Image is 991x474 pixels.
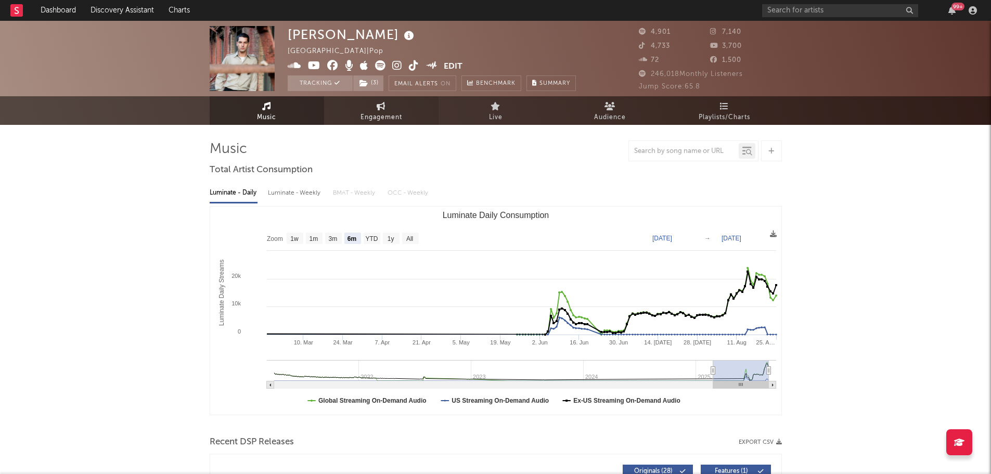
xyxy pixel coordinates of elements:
span: 246,018 Monthly Listeners [639,71,743,78]
div: Luminate - Weekly [268,184,323,202]
text: [DATE] [722,235,741,242]
div: [PERSON_NAME] [288,26,417,43]
span: ( 3 ) [353,75,384,91]
text: 0 [237,328,240,335]
span: 72 [639,57,659,63]
text: 11. Aug [727,339,746,345]
button: Edit [444,60,462,73]
text: YTD [365,235,378,242]
span: 3,700 [710,43,742,49]
text: 19. May [490,339,511,345]
span: 1,500 [710,57,741,63]
div: 99 + [951,3,964,10]
span: 4,733 [639,43,670,49]
span: Recent DSP Releases [210,436,294,449]
text: Ex-US Streaming On-Demand Audio [573,397,680,404]
text: US Streaming On-Demand Audio [452,397,549,404]
text: 10k [231,300,241,306]
span: Audience [594,111,626,124]
span: Jump Score: 65.8 [639,83,700,90]
text: 6m [347,235,356,242]
span: Playlists/Charts [699,111,750,124]
span: Benchmark [476,78,516,90]
text: 14. [DATE] [644,339,672,345]
span: Music [257,111,276,124]
input: Search for artists [762,4,918,17]
text: [DATE] [652,235,672,242]
text: 3m [328,235,337,242]
a: Live [439,96,553,125]
span: Engagement [361,111,402,124]
button: 99+ [948,6,956,15]
span: Summary [539,81,570,86]
span: Total Artist Consumption [210,164,313,176]
div: Luminate - Daily [210,184,258,202]
text: 1m [309,235,318,242]
text: 16. Jun [570,339,588,345]
text: → [704,235,711,242]
text: 20k [231,273,241,279]
em: On [441,81,451,87]
text: 10. Mar [293,339,313,345]
text: 30. Jun [609,339,628,345]
a: Playlists/Charts [667,96,782,125]
span: Live [489,111,503,124]
text: Global Streaming On-Demand Audio [318,397,427,404]
svg: Luminate Daily Consumption [210,207,781,415]
text: 5. May [452,339,470,345]
text: 24. Mar [333,339,353,345]
button: Export CSV [739,439,782,445]
text: Zoom [267,235,283,242]
text: Luminate Daily Streams [218,260,225,326]
a: Engagement [324,96,439,125]
text: 28. [DATE] [684,339,711,345]
button: Email AlertsOn [389,75,456,91]
text: 1y [387,235,394,242]
button: Summary [526,75,576,91]
a: Benchmark [461,75,521,91]
text: 2. Jun [532,339,547,345]
text: 25. A… [756,339,775,345]
a: Music [210,96,324,125]
a: Audience [553,96,667,125]
span: 4,901 [639,29,671,35]
span: 7,140 [710,29,741,35]
button: (3) [353,75,383,91]
text: 1w [290,235,299,242]
text: 21. Apr [413,339,431,345]
text: All [406,235,413,242]
button: Tracking [288,75,353,91]
div: [GEOGRAPHIC_DATA] | Pop [288,45,395,58]
input: Search by song name or URL [629,147,739,156]
text: 7. Apr [375,339,390,345]
text: Luminate Daily Consumption [442,211,549,220]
